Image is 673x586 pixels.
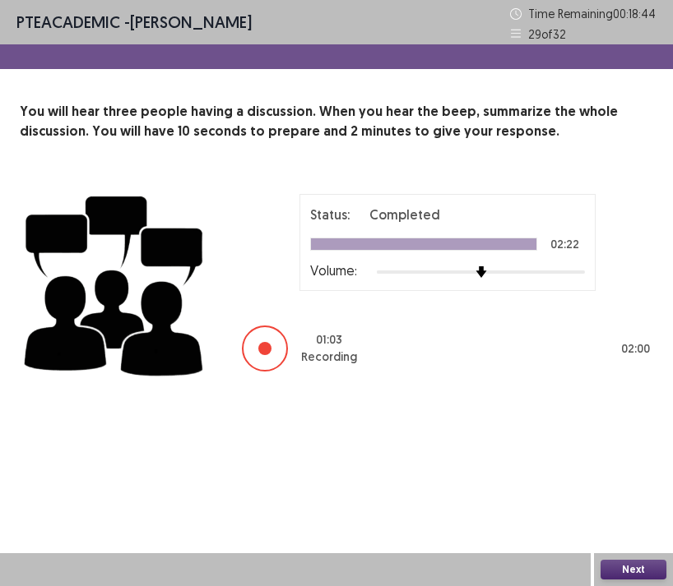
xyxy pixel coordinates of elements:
[316,331,342,348] p: 01 : 03
[550,238,579,250] p: 02:22
[476,266,487,278] img: arrow-thumb
[301,348,357,366] p: Recording
[621,340,650,358] p: 02 : 00
[528,25,566,43] p: 29 of 32
[601,560,666,579] button: Next
[310,261,357,280] p: Volume:
[16,12,120,32] span: PTE academic
[310,205,350,224] p: Status:
[20,181,209,386] img: group-discussion
[20,102,653,141] p: You will hear three people having a discussion. When you hear the beep, summarize the whole discu...
[528,5,657,22] p: Time Remaining 00 : 18 : 44
[369,205,440,224] p: Completed
[16,10,252,35] p: - [PERSON_NAME]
